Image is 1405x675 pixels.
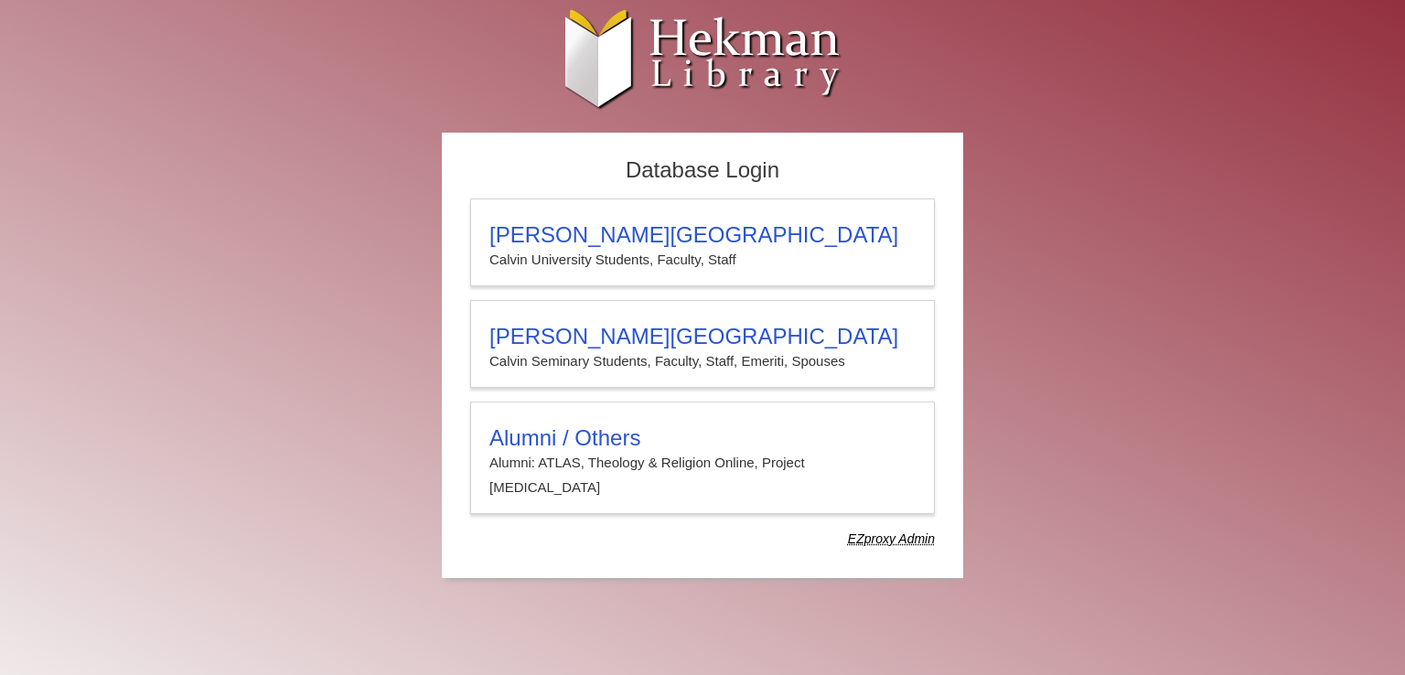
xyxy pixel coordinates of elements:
a: [PERSON_NAME][GEOGRAPHIC_DATA]Calvin University Students, Faculty, Staff [470,198,935,286]
p: Calvin University Students, Faculty, Staff [489,248,916,272]
h3: [PERSON_NAME][GEOGRAPHIC_DATA] [489,324,916,349]
h3: [PERSON_NAME][GEOGRAPHIC_DATA] [489,222,916,248]
dfn: Use Alumni login [848,531,935,546]
h3: Alumni / Others [489,425,916,451]
p: Alumni: ATLAS, Theology & Religion Online, Project [MEDICAL_DATA] [489,451,916,499]
h2: Database Login [461,152,944,189]
summary: Alumni / OthersAlumni: ATLAS, Theology & Religion Online, Project [MEDICAL_DATA] [489,425,916,499]
p: Calvin Seminary Students, Faculty, Staff, Emeriti, Spouses [489,349,916,373]
a: [PERSON_NAME][GEOGRAPHIC_DATA]Calvin Seminary Students, Faculty, Staff, Emeriti, Spouses [470,300,935,388]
